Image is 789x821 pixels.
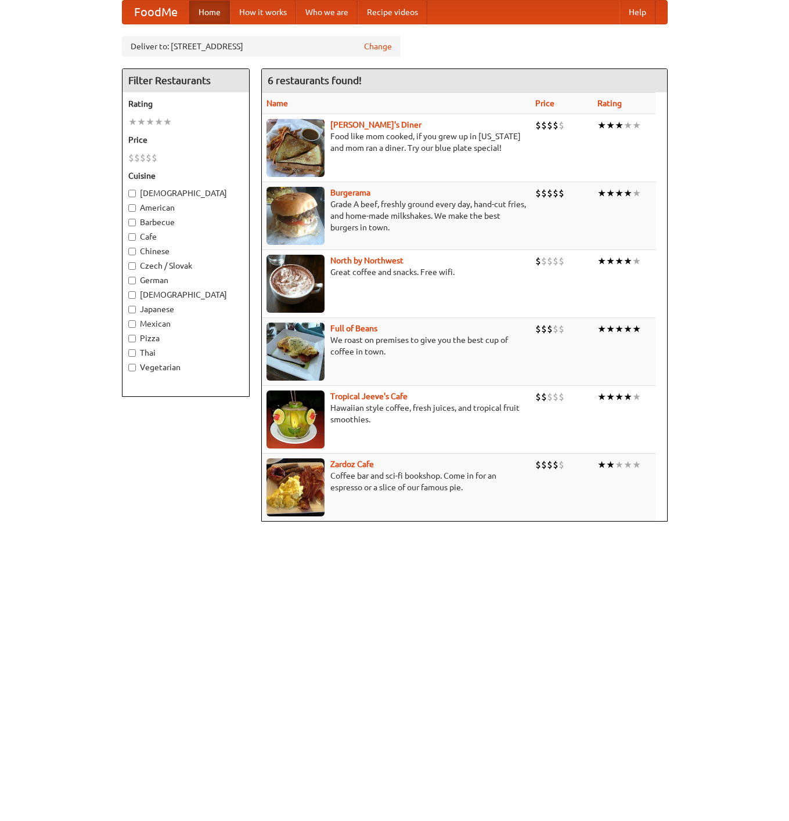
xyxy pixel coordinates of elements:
[266,323,325,381] img: beans.jpg
[615,323,624,335] li: ★
[123,69,249,92] h4: Filter Restaurants
[123,1,189,24] a: FoodMe
[547,458,553,471] li: $
[146,115,154,128] li: ★
[189,1,230,24] a: Home
[597,458,606,471] li: ★
[330,120,421,129] a: [PERSON_NAME]'s Diner
[128,291,136,299] input: [DEMOGRAPHIC_DATA]
[597,323,606,335] li: ★
[128,347,243,359] label: Thai
[624,187,632,200] li: ★
[553,119,559,132] li: $
[632,390,641,403] li: ★
[128,361,243,373] label: Vegetarian
[547,255,553,267] li: $
[559,119,564,132] li: $
[547,119,553,132] li: $
[330,460,374,469] a: Zardoz Cafe
[266,198,526,233] p: Grade A beef, freshly ground every day, hand-cut fries, and home-made milkshakes. We make the bes...
[330,256,403,265] a: North by Northwest
[128,98,243,110] h5: Rating
[266,390,325,449] img: jeeves.jpg
[230,1,296,24] a: How it works
[128,306,136,313] input: Japanese
[128,260,243,272] label: Czech / Slovak
[535,187,541,200] li: $
[597,255,606,267] li: ★
[358,1,427,24] a: Recipe videos
[128,335,136,342] input: Pizza
[615,255,624,267] li: ★
[597,187,606,200] li: ★
[547,187,553,200] li: $
[535,458,541,471] li: $
[266,402,526,425] p: Hawaiian style coffee, fresh juices, and tropical fruit smoothies.
[128,219,136,226] input: Barbecue
[128,364,136,371] input: Vegetarian
[632,119,641,132] li: ★
[163,115,172,128] li: ★
[128,262,136,270] input: Czech / Slovak
[559,458,564,471] li: $
[128,277,136,284] input: German
[146,151,152,164] li: $
[597,119,606,132] li: ★
[541,458,547,471] li: $
[140,151,146,164] li: $
[128,151,134,164] li: $
[330,392,408,401] a: Tropical Jeeve's Cafe
[296,1,358,24] a: Who we are
[535,255,541,267] li: $
[624,255,632,267] li: ★
[128,233,136,241] input: Cafe
[128,245,243,257] label: Chinese
[266,187,325,245] img: burgerama.jpg
[266,119,325,177] img: sallys.jpg
[541,255,547,267] li: $
[128,332,243,344] label: Pizza
[128,248,136,255] input: Chinese
[619,1,655,24] a: Help
[137,115,146,128] li: ★
[128,204,136,212] input: American
[606,119,615,132] li: ★
[152,151,157,164] li: $
[330,324,377,333] a: Full of Beans
[632,255,641,267] li: ★
[364,41,392,52] a: Change
[547,323,553,335] li: $
[128,303,243,315] label: Japanese
[128,318,243,330] label: Mexican
[266,266,526,278] p: Great coffee and snacks. Free wifi.
[606,323,615,335] li: ★
[553,458,559,471] li: $
[615,390,624,403] li: ★
[128,134,243,146] h5: Price
[266,458,325,516] img: zardoz.jpg
[266,99,288,108] a: Name
[624,390,632,403] li: ★
[128,320,136,328] input: Mexican
[553,255,559,267] li: $
[535,119,541,132] li: $
[128,187,243,199] label: [DEMOGRAPHIC_DATA]
[547,390,553,403] li: $
[535,390,541,403] li: $
[541,323,547,335] li: $
[128,349,136,357] input: Thai
[597,390,606,403] li: ★
[615,187,624,200] li: ★
[559,390,564,403] li: $
[597,99,622,108] a: Rating
[128,202,243,214] label: American
[541,119,547,132] li: $
[606,458,615,471] li: ★
[624,119,632,132] li: ★
[266,131,526,154] p: Food like mom cooked, if you grew up in [US_STATE] and mom ran a diner. Try our blue plate special!
[632,323,641,335] li: ★
[559,187,564,200] li: $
